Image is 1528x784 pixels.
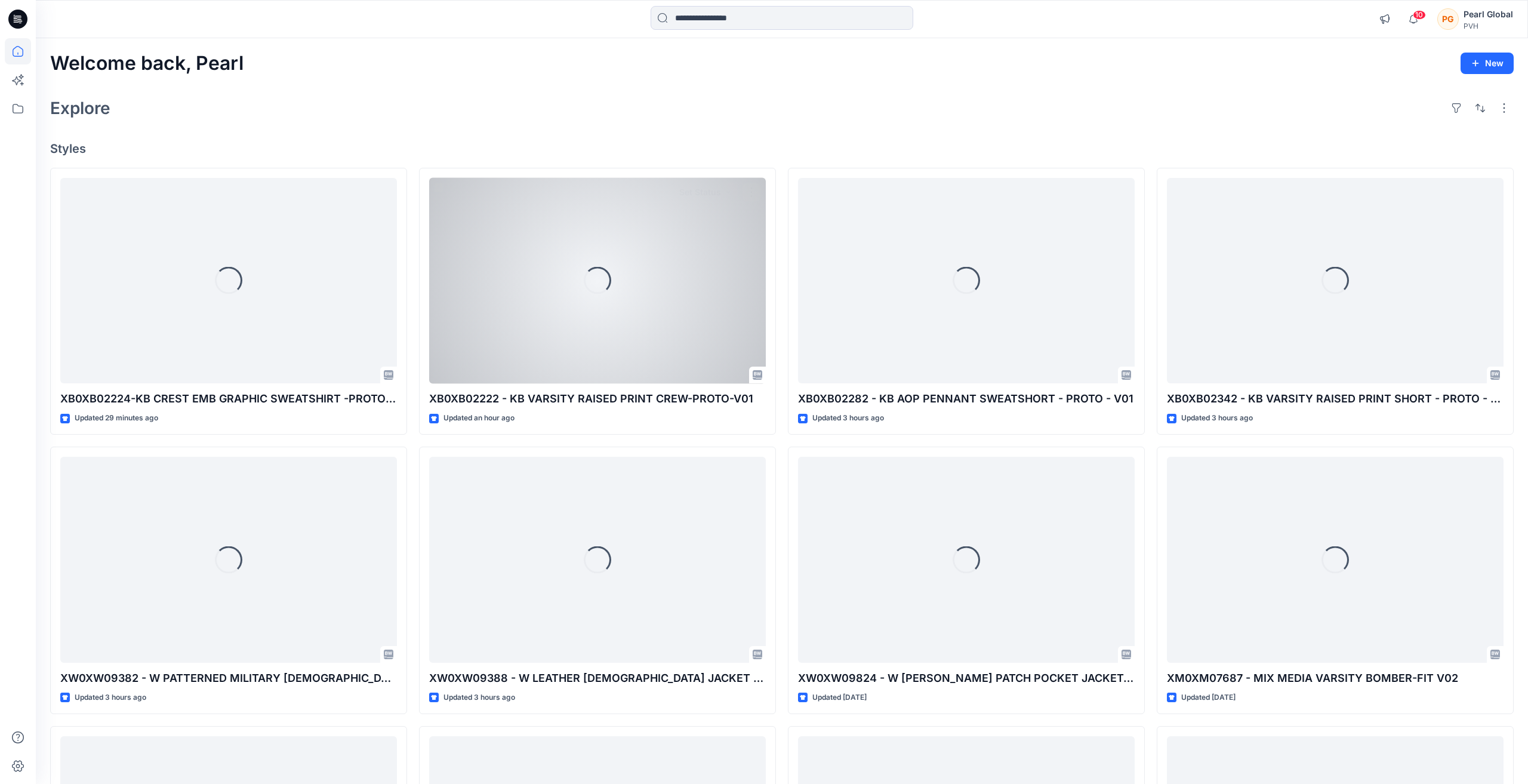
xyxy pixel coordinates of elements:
p: XW0XW09388 - W LEATHER [DEMOGRAPHIC_DATA] JACKET - PROTO - V01 [429,670,766,687]
p: XM0XM07687 - MIX MEDIA VARSITY BOMBER-FIT V02 [1167,670,1504,687]
p: XW0XW09824 - W [PERSON_NAME] PATCH POCKET JACKET-CHECK-PROTO V01 [798,670,1135,687]
p: Updated [DATE] [812,691,867,704]
p: XB0XB02224-KB CREST EMB GRAPHIC SWEATSHIRT -PROTO-V01 [60,391,397,407]
p: Updated 29 minutes ago [75,412,158,425]
p: XB0XB02282 - KB AOP PENNANT SWEATSHORT - PROTO - V01 [798,391,1135,407]
div: PVH [1464,21,1513,30]
p: Updated [DATE] [1181,691,1236,704]
p: Updated 3 hours ago [812,412,884,425]
h2: Explore [50,99,110,118]
p: XB0XB02222 - KB VARSITY RAISED PRINT CREW-PROTO-V01 [429,391,766,407]
p: XW0XW09382 - W PATTERNED MILITARY [DEMOGRAPHIC_DATA] JACKET_PROTO V01 [60,670,397,687]
p: XB0XB02342 - KB VARSITY RAISED PRINT SHORT - PROTO - V01 [1167,391,1504,407]
button: New [1461,53,1514,74]
div: Pearl Global [1464,7,1513,21]
div: PG [1437,8,1459,30]
p: Updated 3 hours ago [443,691,515,704]
p: Updated 3 hours ago [75,691,146,704]
p: Updated an hour ago [443,412,515,425]
p: Updated 3 hours ago [1181,412,1253,425]
span: 10 [1413,10,1426,20]
h2: Welcome back, Pearl [50,53,244,75]
h4: Styles [50,142,1514,156]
